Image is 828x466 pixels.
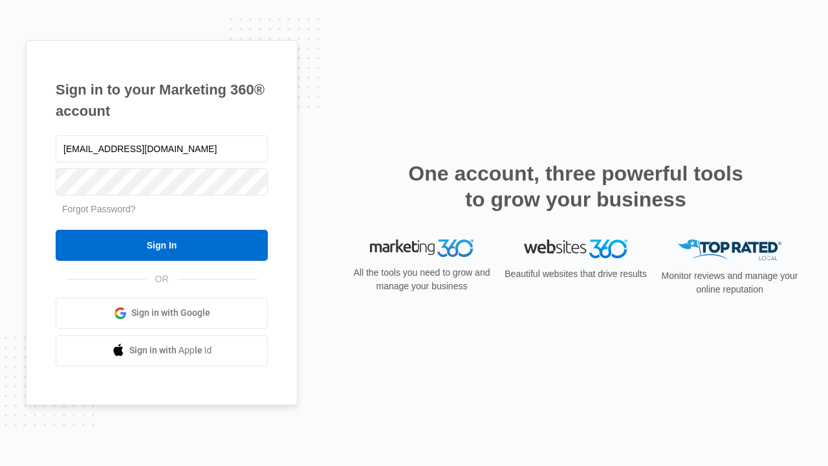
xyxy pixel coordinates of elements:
[62,204,136,214] a: Forgot Password?
[370,239,474,258] img: Marketing 360
[524,239,627,258] img: Websites 360
[657,269,802,296] p: Monitor reviews and manage your online reputation
[349,266,494,293] p: All the tools you need to grow and manage your business
[146,272,178,286] span: OR
[56,135,268,162] input: Email
[503,267,648,281] p: Beautiful websites that drive results
[56,230,268,261] input: Sign In
[131,306,210,320] span: Sign in with Google
[129,344,212,357] span: Sign in with Apple Id
[56,298,268,329] a: Sign in with Google
[56,335,268,366] a: Sign in with Apple Id
[404,161,747,212] h2: One account, three powerful tools to grow your business
[678,239,781,261] img: Top Rated Local
[56,79,268,122] h1: Sign in to your Marketing 360® account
